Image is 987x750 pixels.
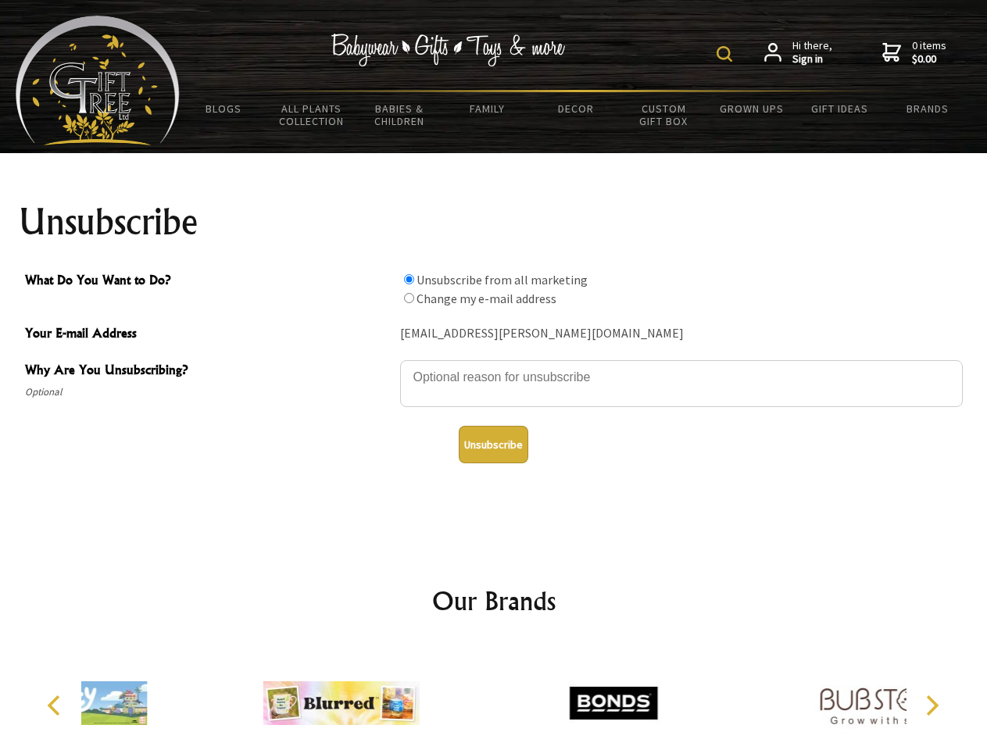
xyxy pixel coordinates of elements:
[444,92,532,125] a: Family
[884,92,972,125] a: Brands
[404,293,414,303] input: What Do You Want to Do?
[882,39,946,66] a: 0 items$0.00
[531,92,620,125] a: Decor
[25,383,392,402] span: Optional
[25,360,392,383] span: Why Are You Unsubscribing?
[417,272,588,287] label: Unsubscribe from all marketing
[912,52,946,66] strong: $0.00
[25,270,392,293] span: What Do You Want to Do?
[717,46,732,62] img: product search
[796,92,884,125] a: Gift Ideas
[31,582,957,620] h2: Our Brands
[400,322,963,346] div: [EMAIL_ADDRESS][PERSON_NAME][DOMAIN_NAME]
[400,360,963,407] textarea: Why Are You Unsubscribing?
[792,39,832,66] span: Hi there,
[620,92,708,137] a: Custom Gift Box
[404,274,414,284] input: What Do You Want to Do?
[914,688,949,723] button: Next
[39,688,73,723] button: Previous
[19,203,969,241] h1: Unsubscribe
[459,426,528,463] button: Unsubscribe
[16,16,180,145] img: Babyware - Gifts - Toys and more...
[417,291,556,306] label: Change my e-mail address
[764,39,832,66] a: Hi there,Sign in
[268,92,356,137] a: All Plants Collection
[180,92,268,125] a: BLOGS
[707,92,796,125] a: Grown Ups
[331,34,566,66] img: Babywear - Gifts - Toys & more
[912,38,946,66] span: 0 items
[25,323,392,346] span: Your E-mail Address
[356,92,444,137] a: Babies & Children
[792,52,832,66] strong: Sign in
